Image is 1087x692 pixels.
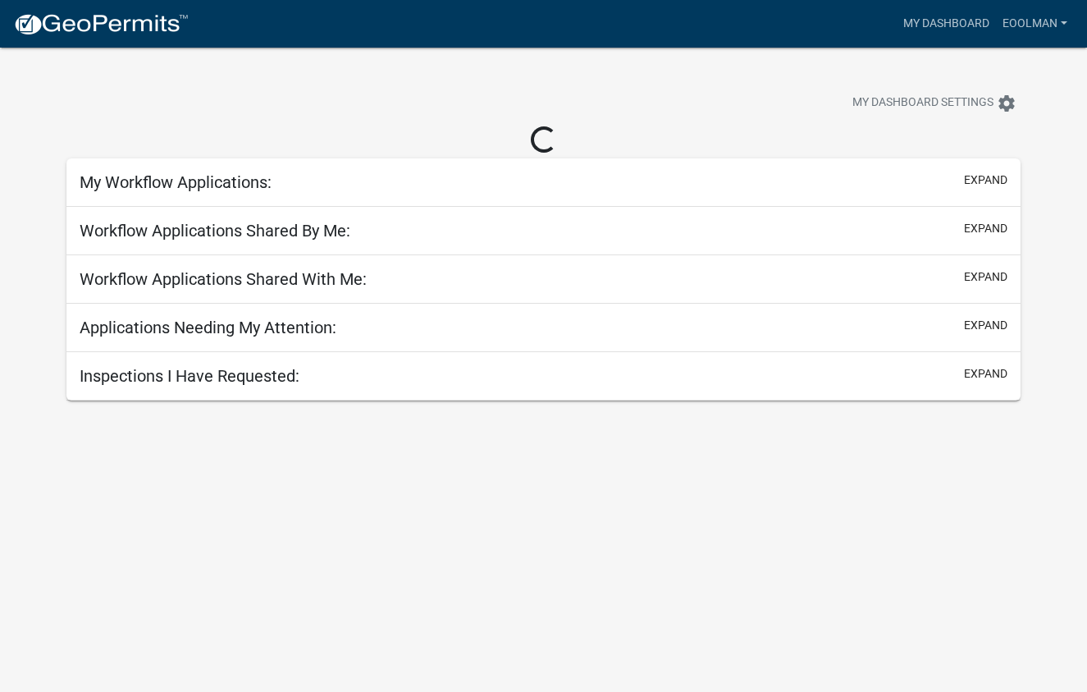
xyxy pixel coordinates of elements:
button: expand [964,268,1007,286]
span: My Dashboard Settings [852,94,993,113]
h5: My Workflow Applications: [80,172,272,192]
button: expand [964,172,1007,189]
button: expand [964,365,1007,383]
button: expand [964,220,1007,237]
button: My Dashboard Settingssettings [839,87,1030,119]
h5: Workflow Applications Shared By Me: [80,221,350,241]
button: expand [964,317,1007,334]
i: settings [997,94,1016,113]
h5: Applications Needing My Attention: [80,318,336,337]
a: eoolman [996,8,1074,39]
a: My Dashboard [897,8,996,39]
h5: Workflow Applications Shared With Me: [80,269,367,289]
h5: Inspections I Have Requested: [80,366,299,386]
